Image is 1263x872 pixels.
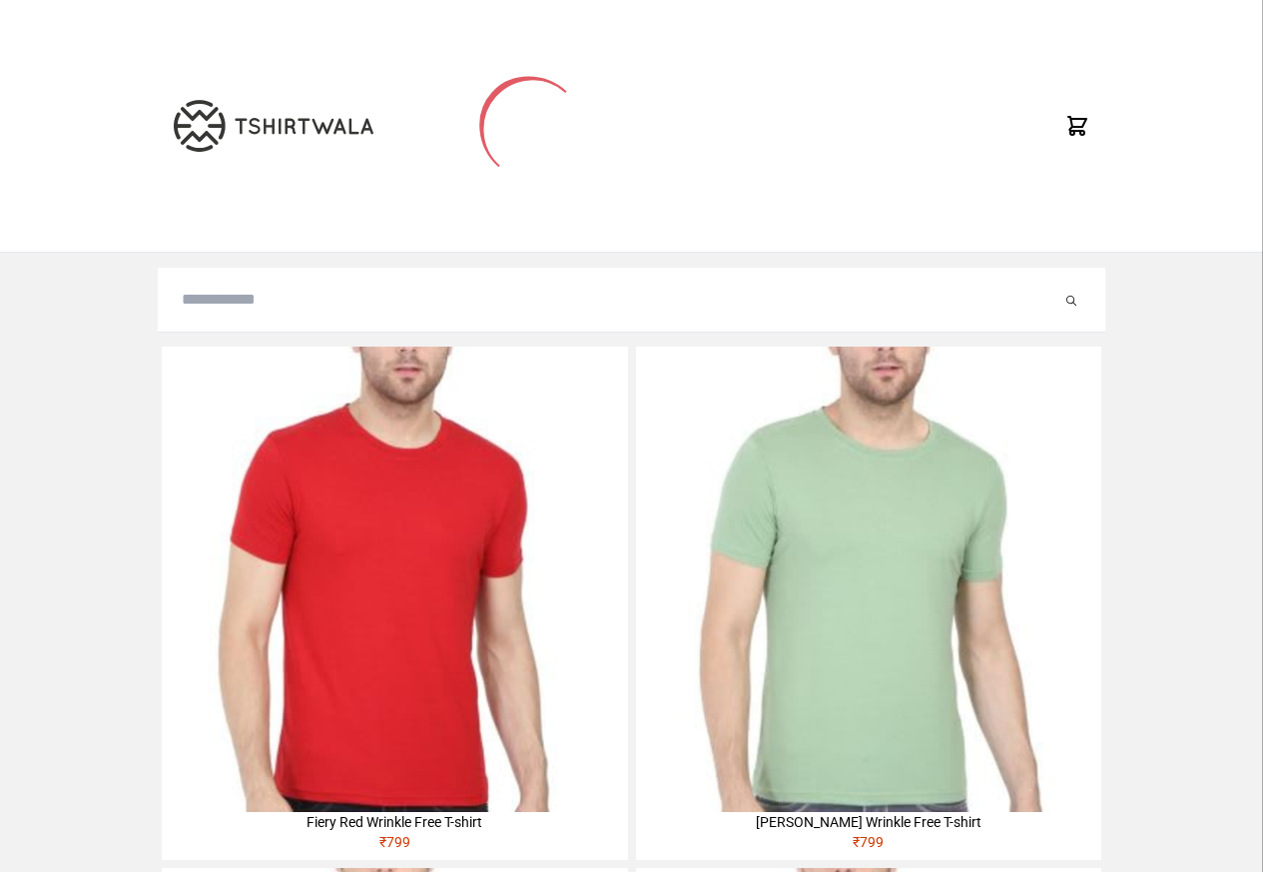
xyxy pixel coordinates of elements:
div: Fiery Red Wrinkle Free T-shirt [162,812,627,832]
img: 4M6A2211-320x320.jpg [636,347,1101,812]
div: [PERSON_NAME] Wrinkle Free T-shirt [636,812,1101,832]
img: TW-LOGO-400-104.png [174,100,373,152]
a: [PERSON_NAME] Wrinkle Free T-shirt₹799 [636,347,1101,860]
button: Submit your search query. [1061,288,1081,312]
img: 4M6A2225-320x320.jpg [162,347,627,812]
a: Fiery Red Wrinkle Free T-shirt₹799 [162,347,627,860]
div: ₹ 799 [162,832,627,860]
div: ₹ 799 [636,832,1101,860]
